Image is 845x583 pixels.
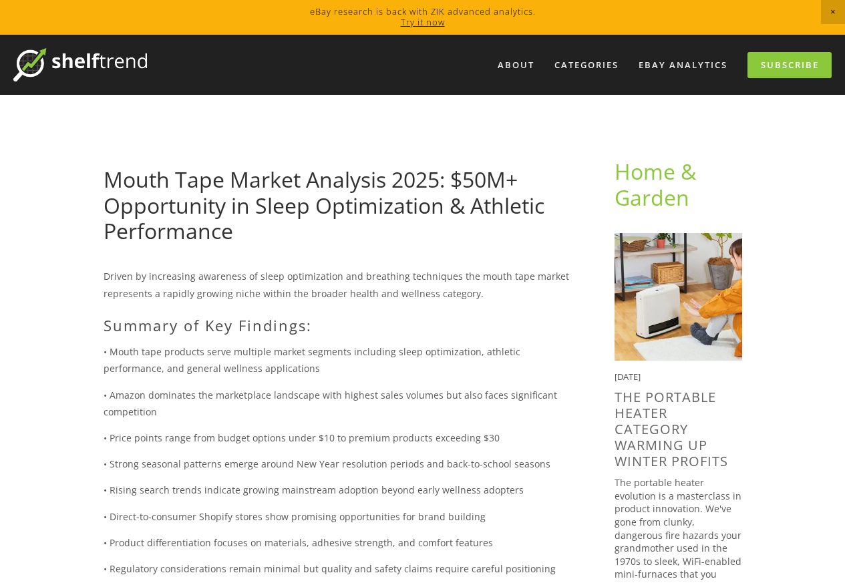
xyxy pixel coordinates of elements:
div: Categories [546,54,627,76]
p: • Rising search trends indicate growing mainstream adoption beyond early wellness adopters [104,481,572,498]
p: • Price points range from budget options under $10 to premium products exceeding $30 [104,429,572,446]
a: Subscribe [747,52,832,78]
a: The Portable Heater Category Warming Up Winter Profits [615,388,728,470]
p: • Amazon dominates the marketplace landscape with highest sales volumes but also faces significan... [104,387,572,420]
a: eBay Analytics [630,54,736,76]
p: • Mouth tape products serve multiple market segments including sleep optimization, athletic perfo... [104,343,572,377]
p: • Regulatory considerations remain minimal but quality and safety claims require careful positioning [104,560,572,577]
p: • Product differentiation focuses on materials, adhesive strength, and comfort features [104,534,572,551]
p: • Strong seasonal patterns emerge around New Year resolution periods and back-to-school seasons [104,455,572,472]
a: Home & Garden [615,157,701,211]
a: About [489,54,543,76]
a: Try it now [401,16,445,28]
h2: Summary of Key Findings: [104,317,572,334]
a: Mouth Tape Market Analysis 2025: $50M+ Opportunity in Sleep Optimization & Athletic Performance [104,165,544,245]
img: ShelfTrend [13,48,147,81]
p: Driven by increasing awareness of sleep optimization and breathing techniques the mouth tape mark... [104,268,572,301]
p: • Direct-to-consumer Shopify stores show promising opportunities for brand building [104,508,572,525]
img: The Portable Heater Category Warming Up Winter Profits [615,233,742,361]
time: [DATE] [615,371,641,383]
